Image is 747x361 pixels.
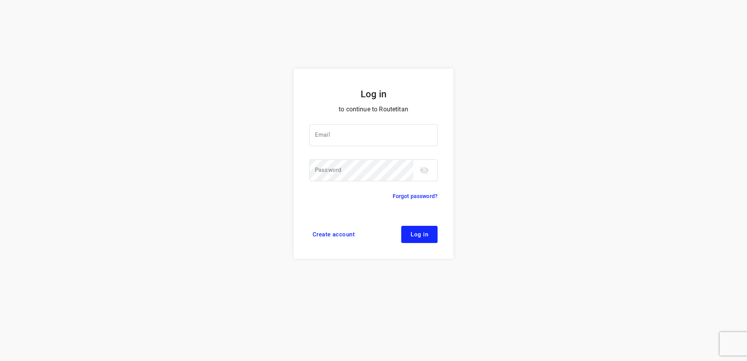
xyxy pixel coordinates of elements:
[342,38,405,52] a: Routetitan
[313,231,355,238] span: Create account
[309,104,438,115] p: to continue to Routetitan
[401,226,438,243] button: Log in
[309,226,358,243] a: Create account
[393,191,438,201] a: Forgot password?
[342,38,405,50] img: Routetitan
[411,231,428,238] span: Log in
[416,163,432,178] button: toggle password visibility
[309,88,438,101] h5: Log in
